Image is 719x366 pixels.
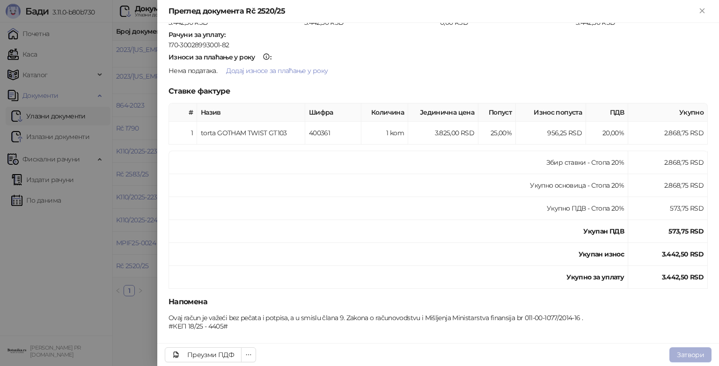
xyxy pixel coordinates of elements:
div: Износи за плаћање у року [169,54,255,60]
strong: Рачуни за уплату : [169,30,225,39]
a: Преузми ПДФ [165,347,242,362]
strong: 3.442,50 RSD [662,273,704,281]
td: Збир ставки - Стопа 20% [169,151,628,174]
th: # [169,103,197,122]
h5: Напомена [169,296,708,307]
div: . [168,63,709,78]
th: Шифра [305,103,361,122]
button: Додај износе за плаћање у року [219,63,335,78]
div: 170-30028993001-82 [169,41,708,49]
div: Преглед документа Rč 2520/25 [169,6,697,17]
td: 25,00% [478,122,516,145]
strong: Укупан износ [579,250,624,258]
td: 1 kom [361,122,408,145]
strong: 573,75 RSD [668,227,704,235]
td: 400361 [305,122,361,145]
th: Количина [361,103,408,122]
td: 956,25 RSD [516,122,586,145]
div: torta GOTHAM TWIST GT103 [201,128,301,138]
td: Укупно основица - Стопа 20% [169,174,628,197]
button: Close [697,6,708,17]
div: Ovaj račun je važeći bez pečata i potpisa, a u smislu člana 9. Zakona o računovodstvu i Mišljenja... [168,314,586,330]
th: ПДВ [586,103,628,122]
span: ellipsis [245,351,252,358]
span: 20,00 % [602,129,624,137]
th: Попуст [478,103,516,122]
td: 3.825,00 RSD [408,122,478,145]
td: 2.868,75 RSD [628,122,708,145]
td: Укупно ПДВ - Стопа 20% [169,197,628,220]
strong: Укупан ПДВ [583,227,624,235]
th: Јединична цена [408,103,478,122]
td: 2.868,75 RSD [628,151,708,174]
th: Износ попуста [516,103,586,122]
strong: : [169,53,271,61]
h5: Ставке фактуре [169,86,708,97]
td: 2.868,75 RSD [628,174,708,197]
button: Затвори [669,347,712,362]
span: Нема података [169,66,216,75]
strong: Укупно за уплату [566,273,624,281]
th: Назив [197,103,305,122]
td: 1 [169,122,197,145]
td: 573,75 RSD [628,197,708,220]
th: Укупно [628,103,708,122]
strong: 3.442,50 RSD [662,250,704,258]
div: Преузми ПДФ [187,351,234,359]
